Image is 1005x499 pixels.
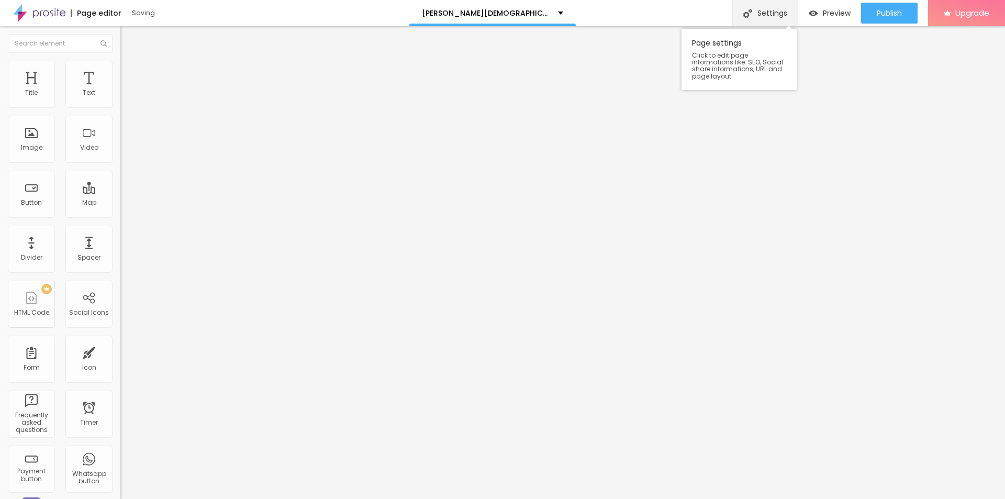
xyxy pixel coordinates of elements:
[21,199,42,206] div: Button
[422,9,550,17] p: [PERSON_NAME][DEMOGRAPHIC_DATA][MEDICAL_DATA] [GEOGRAPHIC_DATA]
[743,9,752,18] img: Icone
[955,8,989,17] span: Upgrade
[68,470,109,485] div: Whatsapp button
[80,419,98,426] div: Timer
[83,89,95,96] div: Text
[100,40,107,47] img: Icone
[798,3,861,24] button: Preview
[8,34,113,53] input: Search element
[21,144,42,151] div: Image
[14,309,49,316] div: HTML Code
[25,89,38,96] div: Title
[69,309,109,316] div: Social Icons
[682,29,797,90] div: Page settings
[24,364,40,371] div: Form
[71,9,121,17] div: Page editor
[877,9,902,17] span: Publish
[809,9,818,18] img: view-1.svg
[132,10,252,16] div: Saving...
[120,26,1005,499] iframe: Editor
[80,144,98,151] div: Video
[10,412,52,434] div: Frequently asked questions
[10,468,52,483] div: Payment button
[77,254,100,261] div: Spacer
[692,52,786,80] span: Click to edit page informations like: SEO, Social share informations, URL and page layout.
[82,364,96,371] div: Icon
[861,3,918,24] button: Publish
[82,199,96,206] div: Map
[823,9,851,17] span: Preview
[21,254,42,261] div: Divider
